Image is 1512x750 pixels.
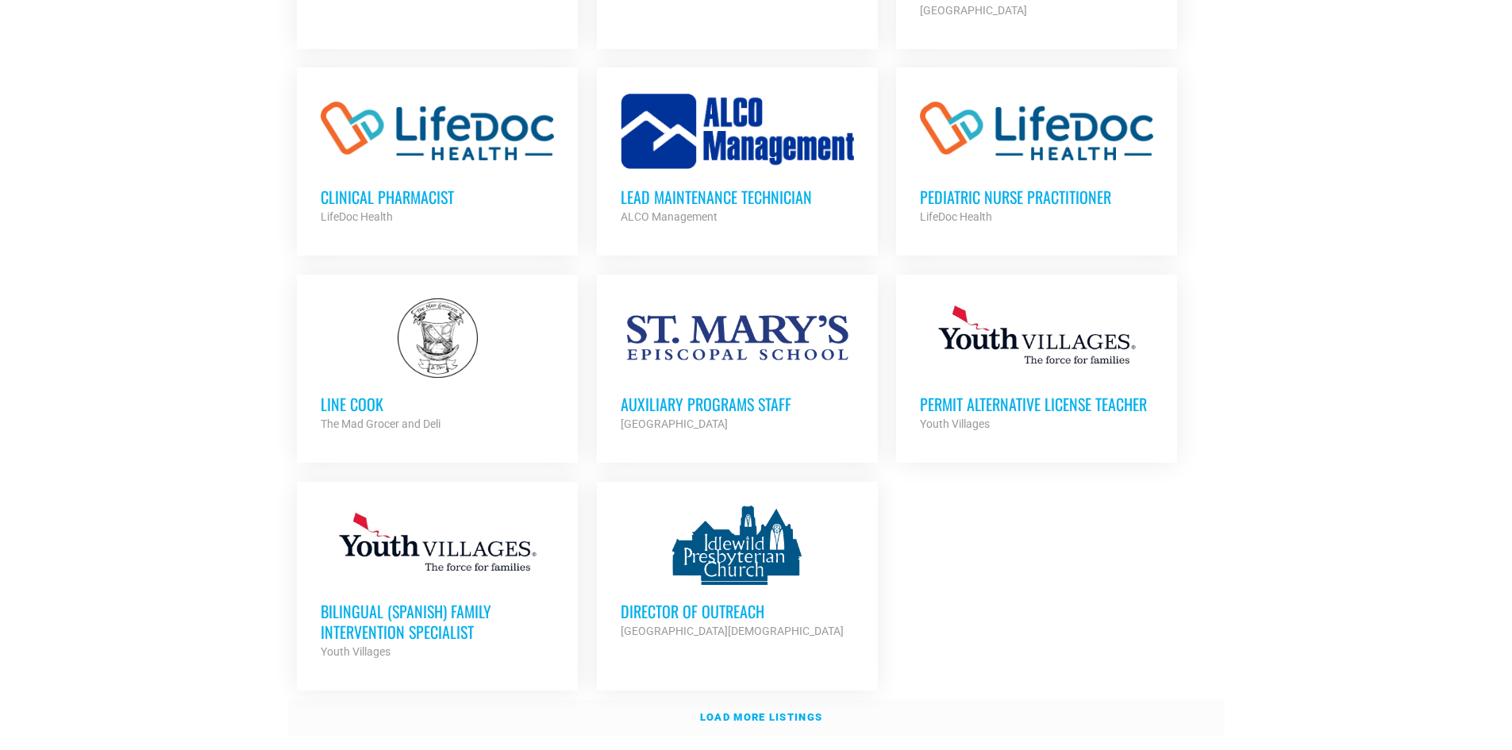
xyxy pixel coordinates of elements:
strong: LifeDoc Health [920,210,992,223]
a: Lead Maintenance Technician ALCO Management [597,67,878,250]
a: Clinical Pharmacist LifeDoc Health [297,67,578,250]
h3: Line Cook [321,394,554,414]
a: Line Cook The Mad Grocer and Deli [297,275,578,457]
a: Load more listings [288,699,1225,736]
a: Bilingual (Spanish) Family Intervention Specialist Youth Villages [297,482,578,685]
a: Auxiliary Programs Staff [GEOGRAPHIC_DATA] [597,275,878,457]
a: Permit Alternative License Teacher Youth Villages [896,275,1177,457]
h3: Director of Outreach [621,601,854,621]
strong: [GEOGRAPHIC_DATA][DEMOGRAPHIC_DATA] [621,625,844,637]
h3: Auxiliary Programs Staff [621,394,854,414]
strong: Load more listings [700,711,822,723]
strong: The Mad Grocer and Deli [321,417,441,430]
h3: Clinical Pharmacist [321,187,554,207]
strong: [GEOGRAPHIC_DATA] [621,417,728,430]
strong: Youth Villages [920,417,990,430]
strong: ALCO Management [621,210,718,223]
h3: Lead Maintenance Technician [621,187,854,207]
strong: Youth Villages [321,645,391,658]
h3: Pediatric Nurse Practitioner [920,187,1153,207]
h3: Permit Alternative License Teacher [920,394,1153,414]
strong: LifeDoc Health [321,210,393,223]
a: Pediatric Nurse Practitioner LifeDoc Health [896,67,1177,250]
a: Director of Outreach [GEOGRAPHIC_DATA][DEMOGRAPHIC_DATA] [597,482,878,664]
h3: Bilingual (Spanish) Family Intervention Specialist [321,601,554,642]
